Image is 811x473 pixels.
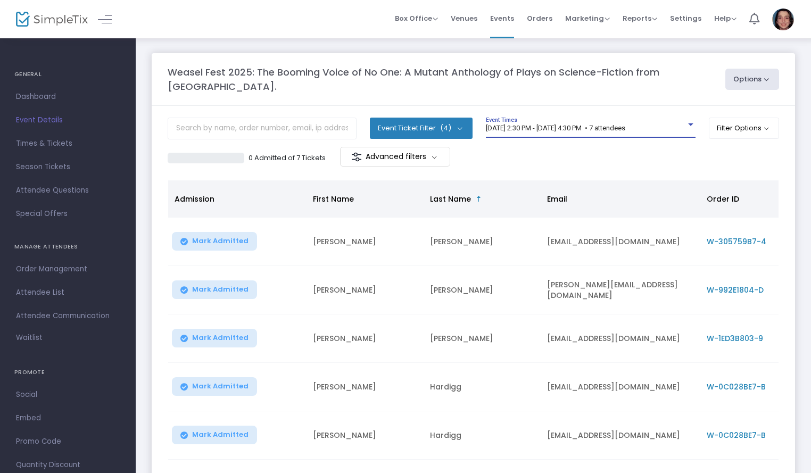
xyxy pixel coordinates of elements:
span: Attendee Questions [16,184,120,197]
span: Mark Admitted [192,382,249,391]
td: [PERSON_NAME] [307,411,424,460]
span: Waitlist [16,333,43,343]
span: W-1ED3B803-9 [707,333,763,344]
td: [EMAIL_ADDRESS][DOMAIN_NAME] [541,218,700,266]
span: Sortable [475,195,483,203]
input: Search by name, order number, email, ip address [168,118,357,139]
td: [EMAIL_ADDRESS][DOMAIN_NAME] [541,363,700,411]
span: Box Office [395,13,438,23]
p: 0 Admitted of 7 Tickets [249,153,326,163]
span: W-0C028BE7-B [707,430,766,441]
td: [PERSON_NAME] [307,363,424,411]
span: Special Offers [16,207,120,221]
button: Mark Admitted [172,329,257,347]
button: Mark Admitted [172,377,257,396]
button: Mark Admitted [172,232,257,251]
span: Season Tickets [16,160,120,174]
span: Social [16,388,120,402]
td: [PERSON_NAME][EMAIL_ADDRESS][DOMAIN_NAME] [541,266,700,314]
button: Filter Options [709,118,780,139]
span: Reports [623,13,657,23]
span: W-305759B7-4 [707,236,766,247]
span: Mark Admitted [192,237,249,245]
h4: MANAGE ATTENDEES [14,236,121,258]
span: Attendee Communication [16,309,120,323]
span: Mark Admitted [192,334,249,342]
button: Mark Admitted [172,280,257,299]
td: Hardigg [424,411,541,460]
td: [PERSON_NAME] [424,218,541,266]
span: Attendee List [16,286,120,300]
span: Email [547,194,567,204]
span: Mark Admitted [192,285,249,294]
td: [PERSON_NAME] [307,218,424,266]
button: Options [725,69,780,90]
h4: GENERAL [14,64,121,85]
span: Last Name [430,194,471,204]
span: Orders [527,5,552,32]
td: [EMAIL_ADDRESS][DOMAIN_NAME] [541,314,700,363]
span: Mark Admitted [192,430,249,439]
td: [PERSON_NAME] [307,266,424,314]
span: Marketing [565,13,610,23]
span: Events [490,5,514,32]
span: Settings [670,5,701,32]
td: [PERSON_NAME] [424,314,541,363]
span: (4) [440,124,451,132]
span: W-0C028BE7-B [707,381,766,392]
span: Times & Tickets [16,137,120,151]
span: Dashboard [16,90,120,104]
span: Order ID [707,194,739,204]
td: [PERSON_NAME] [307,314,424,363]
span: Venues [451,5,477,32]
span: Embed [16,411,120,425]
h4: PROMOTE [14,362,121,383]
img: filter [351,152,362,162]
span: W-992E1804-D [707,285,764,295]
m-button: Advanced filters [340,147,450,167]
span: [DATE] 2:30 PM - [DATE] 4:30 PM • 7 attendees [486,124,625,132]
td: Hardigg [424,363,541,411]
span: First Name [313,194,354,204]
td: [EMAIL_ADDRESS][DOMAIN_NAME] [541,411,700,460]
button: Mark Admitted [172,426,257,444]
span: Order Management [16,262,120,276]
span: Help [714,13,736,23]
span: Admission [175,194,214,204]
button: Event Ticket Filter(4) [370,118,473,139]
span: Promo Code [16,435,120,449]
m-panel-title: Weasel Fest 2025: The Booming Voice of No One: A Mutant Anthology of Plays on Science-Fiction fro... [168,65,715,94]
span: Event Details [16,113,120,127]
span: Quantity Discount [16,458,120,472]
td: [PERSON_NAME] [424,266,541,314]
